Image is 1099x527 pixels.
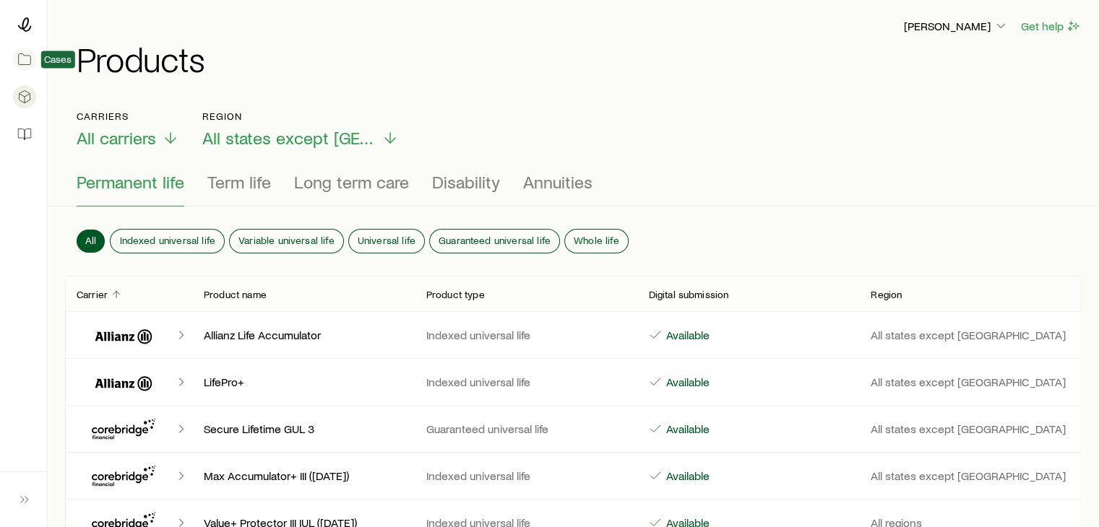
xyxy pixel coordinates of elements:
button: Whole life [565,230,628,253]
span: Permanent life [77,172,184,192]
h1: Products [77,41,1082,76]
button: Indexed universal life [111,230,224,253]
p: [PERSON_NAME] [904,19,1008,33]
p: Region [202,110,399,122]
p: Product name [204,289,267,300]
span: Variable universal life [238,235,335,246]
p: Digital submission [648,289,728,300]
button: Variable universal life [230,230,343,253]
p: All states except [GEOGRAPHIC_DATA] [871,375,1070,389]
p: Carrier [77,289,108,300]
p: Available [663,375,709,389]
p: Allianz Life Accumulator [204,328,403,342]
button: CarriersAll carriers [77,110,179,149]
p: Indexed universal life [426,375,626,389]
span: All carriers [77,128,156,148]
p: Available [663,328,709,342]
p: Max Accumulator+ III ([DATE]) [204,469,403,483]
p: Indexed universal life [426,328,626,342]
p: LifePro+ [204,375,403,389]
span: Term life [207,172,271,192]
span: All states except [GEOGRAPHIC_DATA] [202,128,376,148]
button: All [77,230,105,253]
button: Get help [1020,18,1082,35]
div: Product types [77,172,1070,206]
span: Disability [432,172,500,192]
p: Available [663,422,709,436]
button: RegionAll states except [GEOGRAPHIC_DATA] [202,110,399,149]
p: Available [663,469,709,483]
span: Indexed universal life [119,235,215,246]
p: All states except [GEOGRAPHIC_DATA] [871,469,1070,483]
p: Region [871,289,902,300]
p: All states except [GEOGRAPHIC_DATA] [871,422,1070,436]
span: All [85,235,96,246]
p: Indexed universal life [426,469,626,483]
span: Guaranteed universal life [439,235,551,246]
button: Guaranteed universal life [430,230,559,253]
button: Universal life [349,230,424,253]
span: Whole life [574,235,619,246]
span: Universal life [358,235,415,246]
span: Cases [44,53,72,65]
span: Long term care [294,172,409,192]
p: All states except [GEOGRAPHIC_DATA] [871,328,1070,342]
p: Product type [426,289,485,300]
span: Annuities [523,172,592,192]
p: Carriers [77,110,179,122]
p: Secure Lifetime GUL 3 [204,422,403,436]
p: Guaranteed universal life [426,422,626,436]
button: [PERSON_NAME] [903,18,1009,35]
